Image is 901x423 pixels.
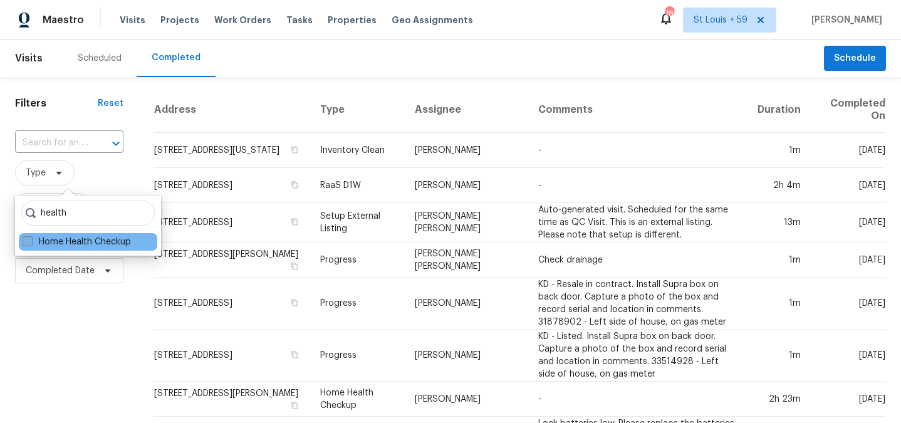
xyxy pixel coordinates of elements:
td: Progress [310,278,405,330]
button: Copy Address [289,400,300,411]
td: [PERSON_NAME] [405,382,528,417]
td: [DATE] [811,278,886,330]
span: Visits [15,44,43,72]
td: - [528,168,748,203]
td: Inventory Clean [310,133,405,168]
h1: Filters [15,97,98,110]
span: Visits [120,14,145,26]
td: [STREET_ADDRESS][PERSON_NAME] [154,382,310,417]
span: Geo Assignments [392,14,473,26]
td: Progress [310,330,405,382]
td: [PERSON_NAME] [405,133,528,168]
button: Schedule [824,46,886,71]
td: [STREET_ADDRESS] [154,168,310,203]
span: Tasks [286,16,313,24]
td: 1m [747,133,811,168]
td: [DATE] [811,330,886,382]
td: 1m [747,278,811,330]
td: KD - Resale in contract. Install Supra box on back door. Capture a photo of the box and record se... [528,278,748,330]
div: Scheduled [78,52,122,65]
span: Properties [328,14,377,26]
td: [STREET_ADDRESS] [154,278,310,330]
span: Maestro [43,14,84,26]
th: Duration [747,87,811,133]
span: [PERSON_NAME] [806,14,882,26]
div: 782 [665,8,674,20]
span: Type [26,167,46,179]
td: Auto-generated visit. Scheduled for the same time as QC Visit. This is an external listing. Pleas... [528,203,748,243]
td: [PERSON_NAME] [PERSON_NAME] [405,203,528,243]
span: Schedule [834,51,876,66]
td: Home Health Checkup [310,382,405,417]
td: [DATE] [811,203,886,243]
span: St Louis + 59 [694,14,747,26]
td: [PERSON_NAME] [405,330,528,382]
td: [STREET_ADDRESS] [154,330,310,382]
td: Progress [310,243,405,278]
span: Work Orders [214,14,271,26]
th: Completed On [811,87,886,133]
button: Open [107,135,125,152]
button: Copy Address [289,261,300,272]
td: KD - Listed. Install Supra box on back door. Capture a photo of the box and record serial and loc... [528,330,748,382]
td: [PERSON_NAME] [405,168,528,203]
button: Copy Address [289,349,300,360]
td: [DATE] [811,382,886,417]
td: [DATE] [811,243,886,278]
td: 2h 4m [747,168,811,203]
td: 1m [747,330,811,382]
th: Comments [528,87,748,133]
span: Completed Date [26,264,95,277]
button: Copy Address [289,297,300,308]
td: [PERSON_NAME] [405,278,528,330]
td: [PERSON_NAME] [PERSON_NAME] [405,243,528,278]
td: RaaS D1W [310,168,405,203]
td: [STREET_ADDRESS][PERSON_NAME] [154,243,310,278]
td: 13m [747,203,811,243]
button: Copy Address [289,144,300,155]
td: - [528,133,748,168]
td: Setup External Listing [310,203,405,243]
div: Completed [152,51,201,64]
td: [STREET_ADDRESS][US_STATE] [154,133,310,168]
label: Home Health Checkup [23,236,131,248]
th: Address [154,87,310,133]
button: Copy Address [289,179,300,191]
span: Projects [160,14,199,26]
td: 1m [747,243,811,278]
td: [STREET_ADDRESS] [154,203,310,243]
td: [DATE] [811,133,886,168]
th: Type [310,87,405,133]
div: Reset [98,97,123,110]
button: Copy Address [289,216,300,227]
td: - [528,382,748,417]
td: Check drainage [528,243,748,278]
td: [DATE] [811,168,886,203]
td: 2h 23m [747,382,811,417]
th: Assignee [405,87,528,133]
input: Search for an address... [15,133,88,153]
